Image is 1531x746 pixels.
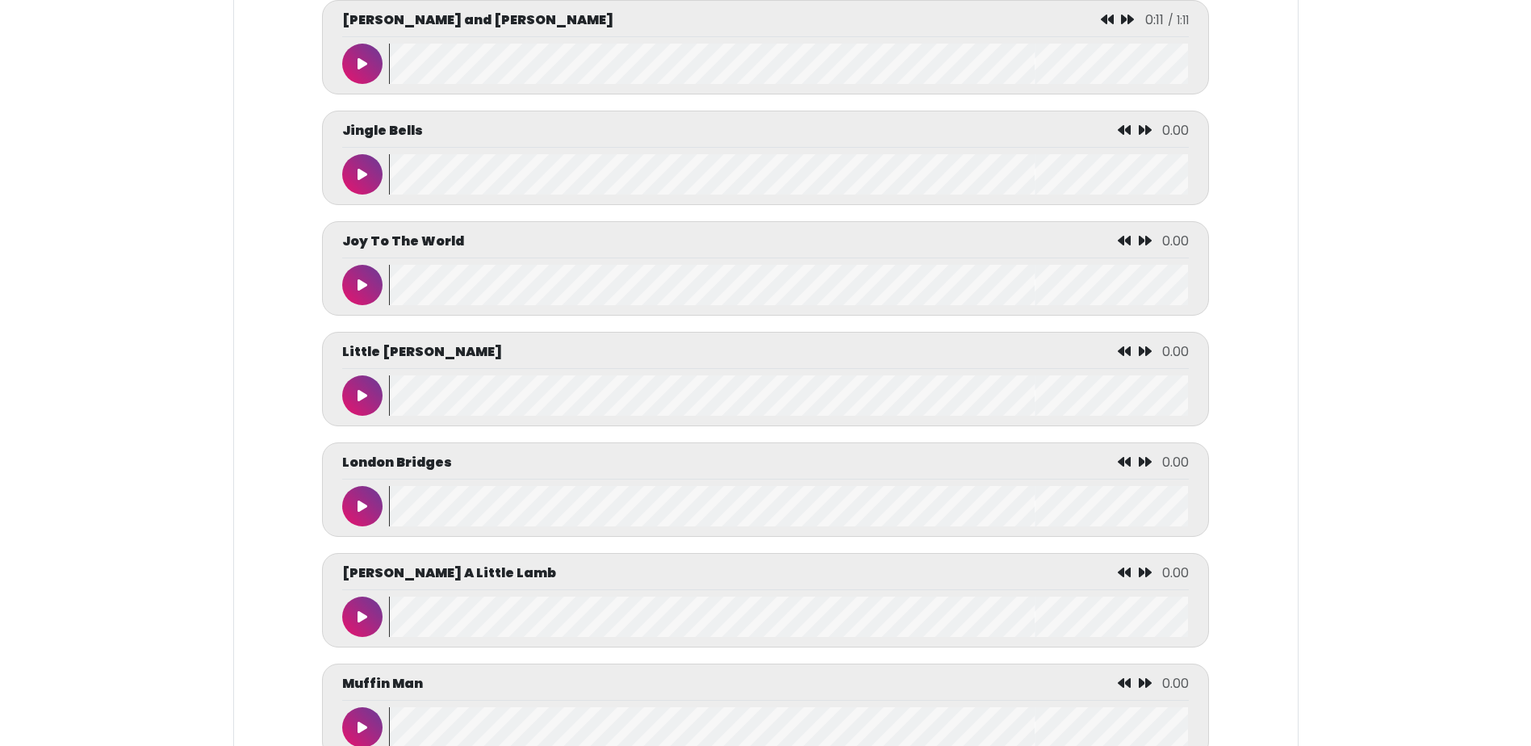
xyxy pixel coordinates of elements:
p: London Bridges [342,453,452,472]
span: 0.00 [1162,121,1189,140]
span: 0.00 [1162,232,1189,250]
p: Little [PERSON_NAME] [342,342,502,362]
p: Joy To The World [342,232,464,251]
span: 0.00 [1162,453,1189,471]
span: 0.00 [1162,342,1189,361]
p: [PERSON_NAME] and [PERSON_NAME] [342,10,613,30]
p: [PERSON_NAME] A Little Lamb [342,564,556,583]
span: 0:11 [1145,10,1164,29]
span: 0.00 [1162,674,1189,693]
p: Jingle Bells [342,121,423,140]
span: 0.00 [1162,564,1189,582]
span: / 1:11 [1168,12,1189,28]
p: Muffin Man [342,674,423,694]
